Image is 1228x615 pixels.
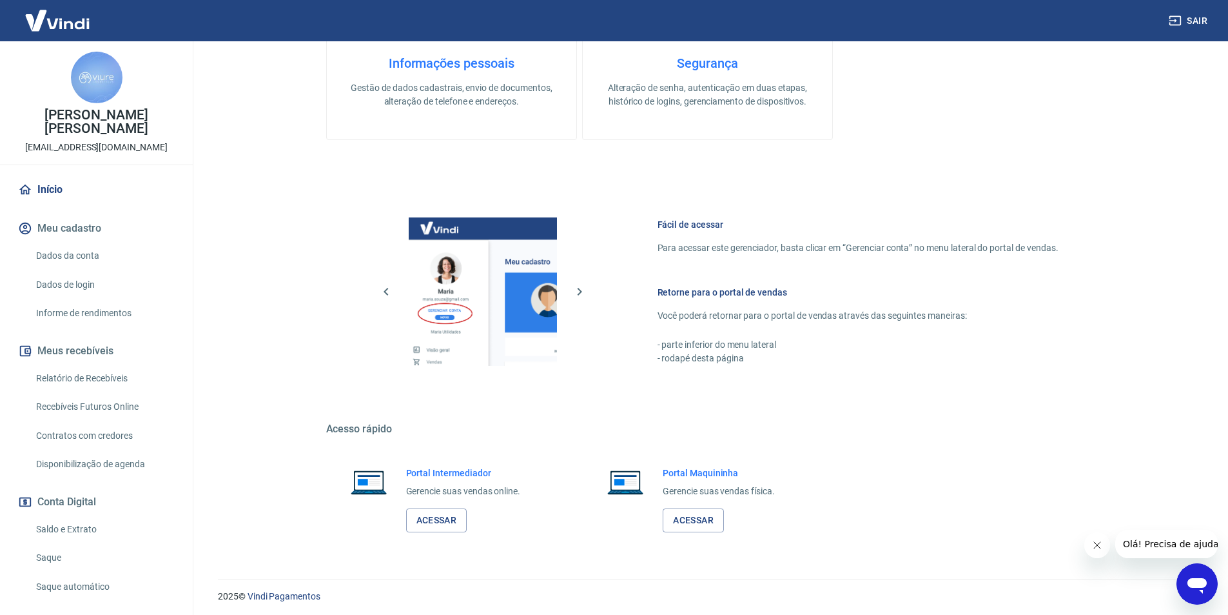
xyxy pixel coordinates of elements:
button: Conta Digital [15,488,177,516]
a: Acessar [663,509,724,532]
a: Relatório de Recebíveis [31,365,177,392]
p: Alteração de senha, autenticação em duas etapas, histórico de logins, gerenciamento de dispositivos. [603,81,812,108]
img: Imagem de um notebook aberto [342,467,396,498]
p: [EMAIL_ADDRESS][DOMAIN_NAME] [25,141,168,154]
h4: Informações pessoais [347,55,556,71]
a: Saque automático [31,574,177,600]
h6: Fácil de acessar [658,218,1058,231]
h5: Acesso rápido [326,423,1089,436]
p: Gerencie suas vendas online. [406,485,521,498]
h6: Portal Intermediador [406,467,521,479]
iframe: Fechar mensagem [1084,532,1110,558]
p: [PERSON_NAME] [PERSON_NAME] [10,108,182,136]
h6: Retorne para o portal de vendas [658,286,1058,299]
img: 9ded64f6-ee45-43cb-bb1f-4efb98ffc891.jpeg [71,52,122,103]
button: Meu cadastro [15,214,177,243]
img: Imagem da dashboard mostrando o botão de gerenciar conta na sidebar no lado esquerdo [409,217,557,366]
p: - parte inferior do menu lateral [658,338,1058,352]
iframe: Botão para abrir a janela de mensagens [1176,563,1218,605]
a: Informe de rendimentos [31,300,177,327]
button: Sair [1166,9,1213,33]
p: - rodapé desta página [658,352,1058,365]
p: Gestão de dados cadastrais, envio de documentos, alteração de telefone e endereços. [347,81,556,108]
a: Contratos com credores [31,423,177,449]
a: Início [15,176,177,204]
h4: Segurança [603,55,812,71]
a: Dados da conta [31,243,177,269]
p: Você poderá retornar para o portal de vendas através das seguintes maneiras: [658,309,1058,323]
iframe: Mensagem da empresa [1115,530,1218,558]
button: Meus recebíveis [15,337,177,365]
a: Saldo e Extrato [31,516,177,543]
a: Dados de login [31,272,177,298]
p: 2025 © [218,590,1197,603]
a: Recebíveis Futuros Online [31,394,177,420]
a: Acessar [406,509,467,532]
img: Vindi [15,1,99,40]
a: Disponibilização de agenda [31,451,177,478]
p: Gerencie suas vendas física. [663,485,775,498]
span: Olá! Precisa de ajuda? [8,9,108,19]
h6: Portal Maquininha [663,467,775,479]
a: Saque [31,545,177,571]
p: Para acessar este gerenciador, basta clicar em “Gerenciar conta” no menu lateral do portal de ven... [658,241,1058,255]
a: Vindi Pagamentos [248,591,320,601]
img: Imagem de um notebook aberto [598,467,652,498]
